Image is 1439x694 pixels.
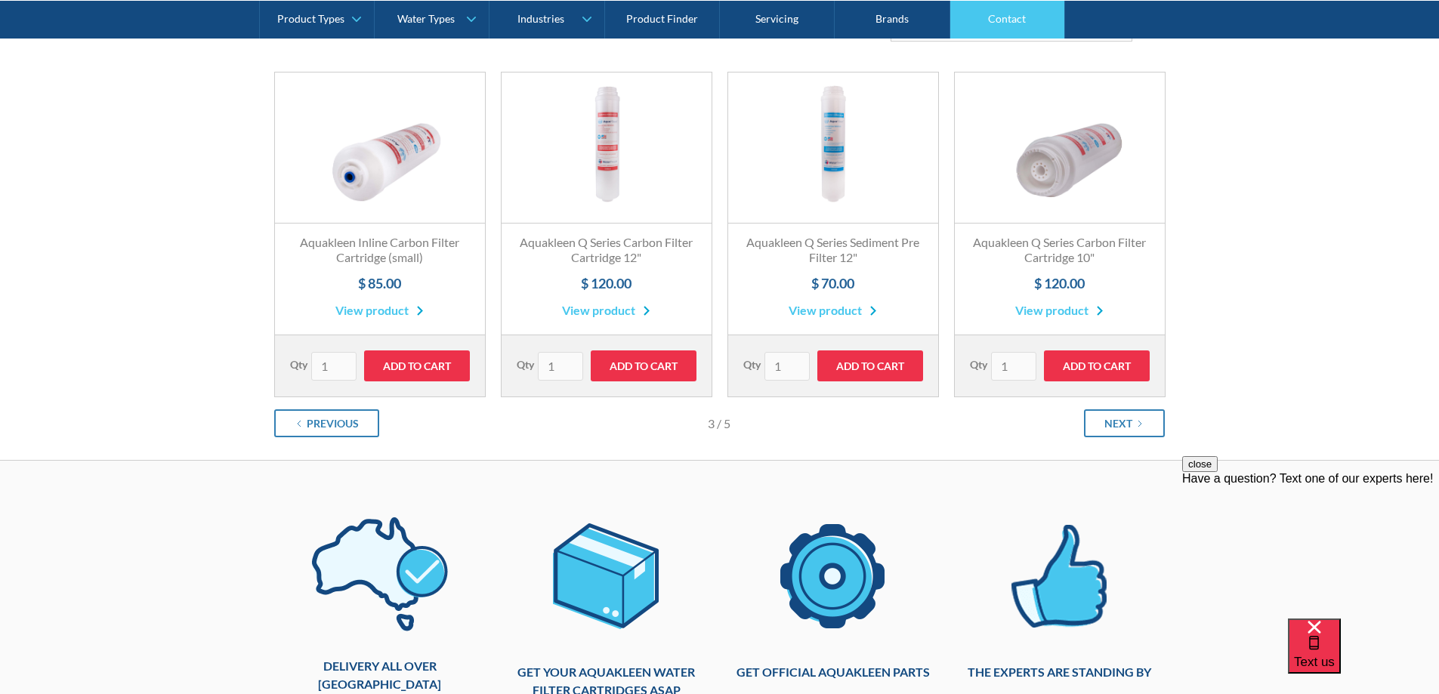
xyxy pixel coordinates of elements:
[1044,350,1150,381] input: Add to Cart
[517,235,696,267] h3: Aquakleen Q Series Carbon Filter Cartridge 12"
[335,301,424,319] a: View product
[307,415,359,431] div: Previous
[517,273,696,294] h4: $ 120.00
[743,273,923,294] h4: $ 70.00
[817,350,923,381] input: Add to Cart
[1015,301,1104,319] a: View product
[277,12,344,25] div: Product Types
[290,356,307,372] label: Qty
[743,356,761,372] label: Qty
[1182,456,1439,637] iframe: podium webchat widget prompt
[789,301,877,319] a: View product
[743,235,923,267] h3: Aquakleen Q Series Sediment Pre Filter 12"
[290,273,470,294] h4: $ 85.00
[274,657,486,693] h4: Delivery all over [GEOGRAPHIC_DATA]
[274,409,379,437] a: Previous Page
[310,506,449,642] img: [Aquakleen water filter cartridges] Delivery all over Australia
[364,350,470,381] input: Add to Cart
[1288,618,1439,694] iframe: podium webchat widget bubble
[591,350,696,381] input: Add to Cart
[537,506,675,648] img: [Aquakleen water filter cartridges] Get your Aquakleen water filter cartridges ASAP
[290,235,470,267] h3: Aquakleen Inline Carbon Filter Cartridge (small)
[727,663,939,681] h4: Get official Aquakleen parts
[764,506,902,648] img: [Aquakleen water filter cartridges] Get official Aquakleen parts
[1084,409,1165,437] a: Next Page
[575,415,864,433] div: Page 3 of 5
[970,356,987,372] label: Qty
[562,301,650,319] a: View product
[274,397,1166,437] div: List
[1104,415,1132,431] div: Next
[954,663,1166,681] h4: The experts are standing by
[517,12,564,25] div: Industries
[990,506,1129,648] img: [Aquakleen water filter cartridges] The experts are standing by
[970,235,1150,267] h3: Aquakleen Q Series Carbon Filter Cartridge 10"
[397,12,455,25] div: Water Types
[970,273,1150,294] h4: $ 120.00
[517,356,534,372] label: Qty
